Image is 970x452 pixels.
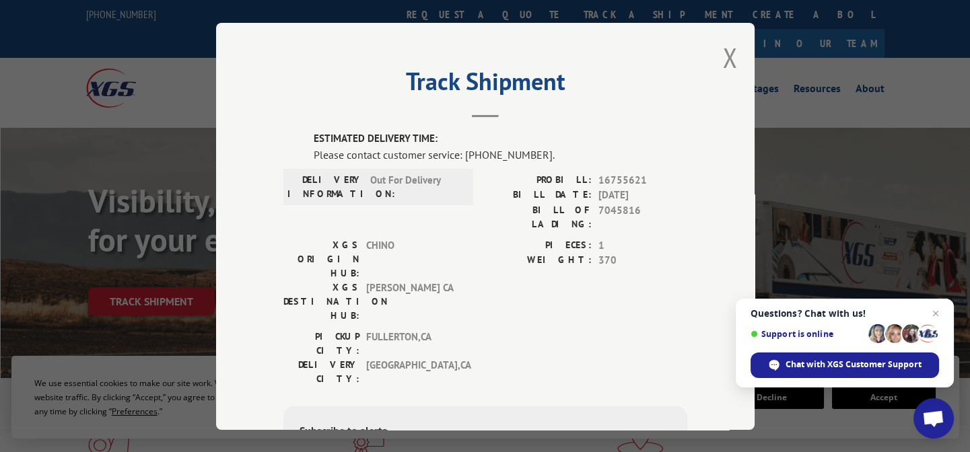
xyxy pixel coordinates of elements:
div: Open chat [913,398,954,439]
label: DELIVERY INFORMATION: [287,172,363,200]
label: BILL DATE: [485,188,592,203]
span: Questions? Chat with us! [751,308,939,319]
span: Support is online [751,329,864,339]
span: 7045816 [598,202,687,231]
span: CHINO [366,237,457,280]
label: XGS DESTINATION HUB: [283,280,359,322]
div: Chat with XGS Customer Support [751,352,939,378]
div: Please contact customer service: [PHONE_NUMBER]. [314,146,687,162]
span: 1 [598,237,687,253]
label: BILL OF LADING: [485,202,592,231]
span: [DATE] [598,188,687,203]
span: [GEOGRAPHIC_DATA] , CA [366,357,457,385]
span: 16755621 [598,172,687,188]
span: Out For Delivery [370,172,461,200]
span: [PERSON_NAME] CA [366,280,457,322]
span: Close chat [928,305,944,322]
label: ESTIMATED DELIVERY TIME: [314,131,687,147]
label: PROBILL: [485,172,592,188]
span: Chat with XGS Customer Support [786,359,922,371]
label: WEIGHT: [485,253,592,268]
button: Close modal [723,40,738,75]
span: FULLERTON , CA [366,329,457,357]
label: XGS ORIGIN HUB: [283,237,359,280]
h2: Track Shipment [283,72,687,98]
label: PICKUP CITY: [283,329,359,357]
label: PIECES: [485,237,592,253]
div: Subscribe to alerts [300,422,671,441]
label: DELIVERY CITY: [283,357,359,385]
span: 370 [598,253,687,268]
